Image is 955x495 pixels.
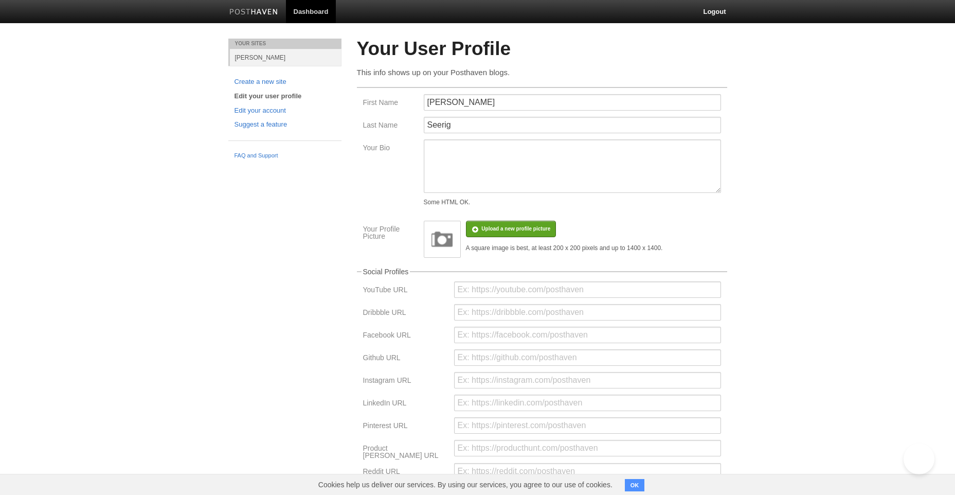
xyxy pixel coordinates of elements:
[625,479,645,491] button: OK
[363,468,448,478] label: Reddit URL
[454,281,721,298] input: Ex: https://youtube.com/posthaven
[363,144,418,154] label: Your Bio
[904,444,934,474] iframe: Help Scout Beacon - Open
[454,463,721,480] input: Ex: https://reddit.com/posthaven
[363,225,418,242] label: Your Profile Picture
[235,105,335,116] a: Edit your account
[363,99,418,109] label: First Name
[363,331,448,341] label: Facebook URL
[229,9,278,16] img: Posthaven-bar
[235,119,335,130] a: Suggest a feature
[454,417,721,434] input: Ex: https://pinterest.com/posthaven
[454,304,721,321] input: Ex: https://dribbble.com/posthaven
[427,224,458,255] img: image.png
[363,445,448,462] label: Product [PERSON_NAME] URL
[357,67,727,78] p: This info shows up on your Posthaven blogs.
[308,474,623,495] span: Cookies help us deliver our services. By using our services, you agree to our use of cookies.
[454,349,721,366] input: Ex: https://github.com/posthaven
[235,91,335,102] a: Edit your user profile
[363,286,448,296] label: YouTube URL
[357,39,727,60] h2: Your User Profile
[454,395,721,411] input: Ex: https://linkedin.com/posthaven
[454,372,721,388] input: Ex: https://instagram.com/posthaven
[363,309,448,319] label: Dribbble URL
[363,399,448,409] label: LinkedIn URL
[363,422,448,432] label: Pinterest URL
[454,327,721,343] input: Ex: https://facebook.com/posthaven
[424,199,721,205] div: Some HTML OK.
[228,39,341,49] li: Your Sites
[230,49,341,66] a: [PERSON_NAME]
[235,151,335,161] a: FAQ and Support
[363,354,448,364] label: Github URL
[466,245,663,251] div: A square image is best, at least 200 x 200 pixels and up to 1400 x 1400.
[454,440,721,456] input: Ex: https://producthunt.com/posthaven
[363,377,448,386] label: Instagram URL
[235,77,335,87] a: Create a new site
[363,121,418,131] label: Last Name
[362,268,410,275] legend: Social Profiles
[481,226,550,232] span: Upload a new profile picture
